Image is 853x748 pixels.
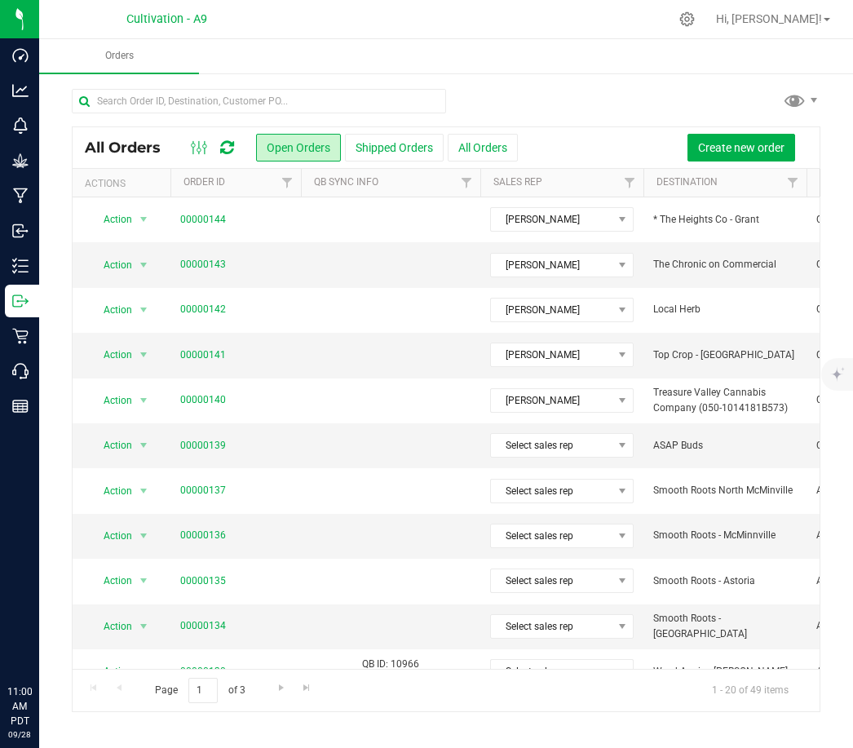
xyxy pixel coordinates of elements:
[16,617,65,666] iframe: Resource center
[699,678,802,702] span: 1 - 20 of 49 items
[12,117,29,134] inline-svg: Monitoring
[85,178,164,189] div: Actions
[180,438,226,454] a: 00000139
[180,618,226,634] a: 00000134
[274,169,301,197] a: Filter
[391,658,419,670] span: 10966
[345,134,444,162] button: Shipped Orders
[493,176,542,188] a: Sales Rep
[12,363,29,379] inline-svg: Call Center
[180,573,226,589] a: 00000135
[653,385,797,416] span: Treasure Valley Cannabis Company (050-1014181B573)
[134,660,154,683] span: select
[491,524,612,547] span: Select sales rep
[453,169,480,197] a: Filter
[7,728,32,741] p: 09/28
[180,302,226,317] a: 00000142
[7,684,32,728] p: 11:00 AM PDT
[89,254,133,277] span: Action
[698,141,784,154] span: Create new order
[85,139,177,157] span: All Orders
[653,664,797,679] span: Weed Again - [PERSON_NAME]
[295,678,319,700] a: Go to the last page
[39,39,199,73] a: Orders
[72,89,446,113] input: Search Order ID, Destination, Customer PO...
[491,254,612,277] span: [PERSON_NAME]
[12,293,29,309] inline-svg: Outbound
[89,569,133,592] span: Action
[134,480,154,502] span: select
[183,176,225,188] a: Order ID
[491,208,612,231] span: [PERSON_NAME]
[491,299,612,321] span: [PERSON_NAME]
[653,573,797,589] span: Smooth Roots - Astoria
[780,169,807,197] a: Filter
[89,434,133,457] span: Action
[491,389,612,412] span: [PERSON_NAME]
[491,660,612,683] span: Select sales rep
[677,11,697,27] div: Manage settings
[653,347,797,363] span: Top Crop - [GEOGRAPHIC_DATA]
[89,660,133,683] span: Action
[687,134,795,162] button: Create new order
[12,82,29,99] inline-svg: Analytics
[491,615,612,638] span: Select sales rep
[653,257,797,272] span: The Chronic on Commercial
[491,343,612,366] span: [PERSON_NAME]
[491,434,612,457] span: Select sales rep
[180,528,226,543] a: 00000136
[134,254,154,277] span: select
[89,389,133,412] span: Action
[653,528,797,543] span: Smooth Roots - McMinnville
[89,208,133,231] span: Action
[491,569,612,592] span: Select sales rep
[180,664,226,679] a: 00000130
[134,208,154,231] span: select
[134,434,154,457] span: select
[89,524,133,547] span: Action
[89,615,133,638] span: Action
[12,398,29,414] inline-svg: Reports
[12,223,29,239] inline-svg: Inbound
[180,257,226,272] a: 00000143
[362,658,388,670] span: QB ID:
[134,524,154,547] span: select
[653,302,797,317] span: Local Herb
[653,438,797,454] span: ASAP Buds
[89,480,133,502] span: Action
[653,611,797,642] span: Smooth Roots - [GEOGRAPHIC_DATA]
[491,480,612,502] span: Select sales rep
[126,12,207,26] span: Cultivation - A9
[716,12,822,25] span: Hi, [PERSON_NAME]!
[180,392,226,408] a: 00000140
[89,299,133,321] span: Action
[617,169,643,197] a: Filter
[314,176,378,188] a: QB Sync Info
[188,678,218,703] input: 1
[180,212,226,228] a: 00000144
[180,483,226,498] a: 00000137
[83,49,156,63] span: Orders
[134,343,154,366] span: select
[448,134,518,162] button: All Orders
[12,188,29,204] inline-svg: Manufacturing
[141,678,259,703] span: Page of 3
[180,347,226,363] a: 00000141
[12,328,29,344] inline-svg: Retail
[656,176,718,188] a: Destination
[12,153,29,169] inline-svg: Grow
[653,483,797,498] span: Smooth Roots North McMinville
[653,212,797,228] span: * The Heights Co - Grant
[12,47,29,64] inline-svg: Dashboard
[269,678,293,700] a: Go to the next page
[134,569,154,592] span: select
[134,615,154,638] span: select
[134,389,154,412] span: select
[89,343,133,366] span: Action
[256,134,341,162] button: Open Orders
[134,299,154,321] span: select
[12,258,29,274] inline-svg: Inventory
